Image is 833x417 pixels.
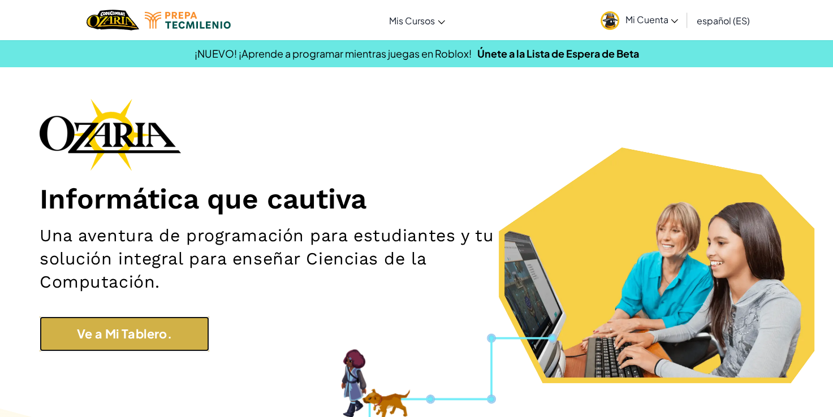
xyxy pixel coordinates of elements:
a: Ozaria by CodeCombat logo [87,8,139,32]
a: Mis Cursos [383,5,451,36]
a: español (ES) [690,5,755,36]
a: Ve a Mi Tablero. [40,316,209,351]
span: español (ES) [696,15,749,27]
h1: Informática que cautiva [40,182,793,216]
a: Únete a la Lista de Espera de Beta [477,47,639,60]
img: Ozaria branding logo [40,98,181,171]
h2: Una aventura de programación para estudiantes y tu solución integral para enseñar Ciencias de la ... [40,224,545,294]
a: Mi Cuenta [595,2,684,38]
img: Tecmilenio logo [145,12,231,29]
img: Home [87,8,139,32]
span: Mis Cursos [389,15,435,27]
img: avatar [601,11,619,30]
span: ¡NUEVO! ¡Aprende a programar mientras juegas en Roblox! [195,47,472,60]
span: Mi Cuenta [625,14,678,25]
